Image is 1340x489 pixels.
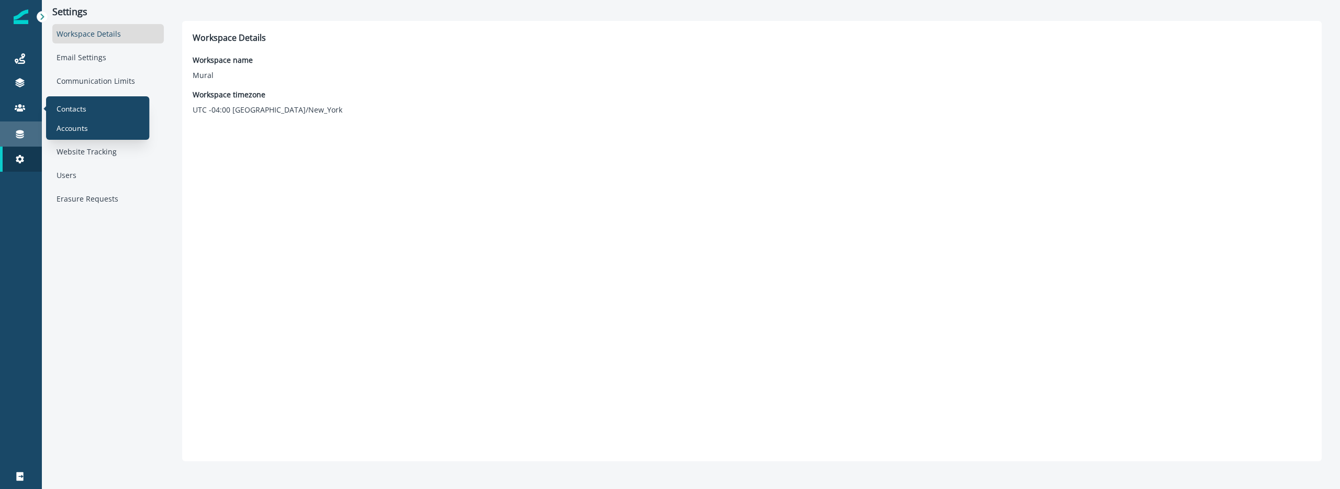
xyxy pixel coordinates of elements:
div: Email Settings [52,48,164,67]
p: Mural [193,70,253,81]
p: Contacts [57,103,86,114]
p: UTC -04:00 [GEOGRAPHIC_DATA]/New_York [193,104,342,115]
div: Workspace Details [52,24,164,43]
div: Timezone Settings [52,95,164,114]
p: Settings [52,6,164,18]
div: Website Tracking [52,142,164,161]
p: Workspace Details [193,31,1311,44]
div: Erasure Requests [52,189,164,208]
a: Accounts [50,120,146,136]
p: Workspace name [193,54,253,65]
p: Accounts [57,123,88,134]
div: Communication Limits [52,71,164,91]
div: Users [52,165,164,185]
p: Workspace timezone [193,89,342,100]
img: Inflection [14,9,28,24]
a: Contacts [50,101,146,116]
